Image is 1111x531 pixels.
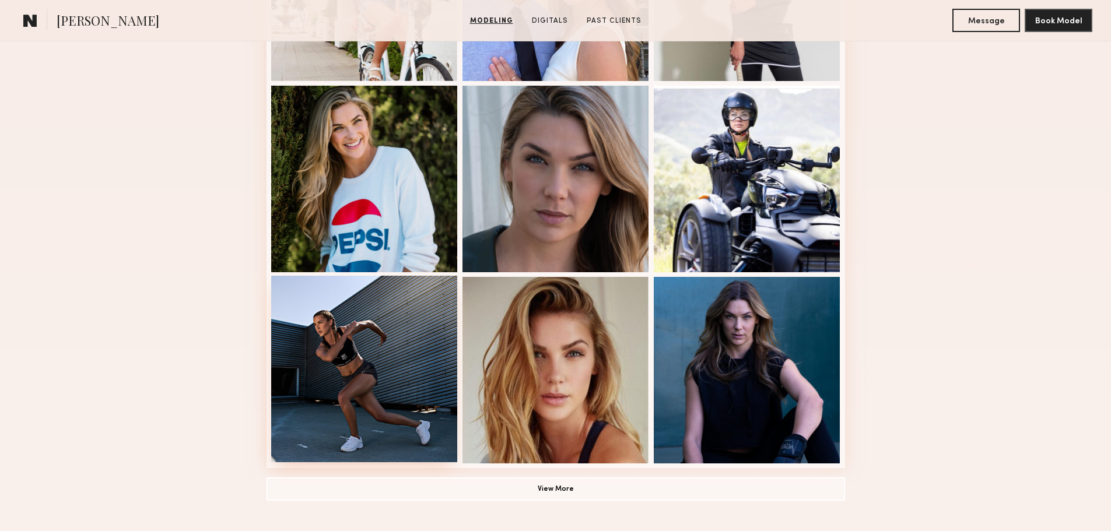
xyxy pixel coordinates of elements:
[582,16,646,26] a: Past Clients
[465,16,518,26] a: Modeling
[1025,9,1092,32] button: Book Model
[57,12,159,32] span: [PERSON_NAME]
[267,477,845,501] button: View More
[1025,15,1092,25] a: Book Model
[527,16,573,26] a: Digitals
[952,9,1020,32] button: Message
